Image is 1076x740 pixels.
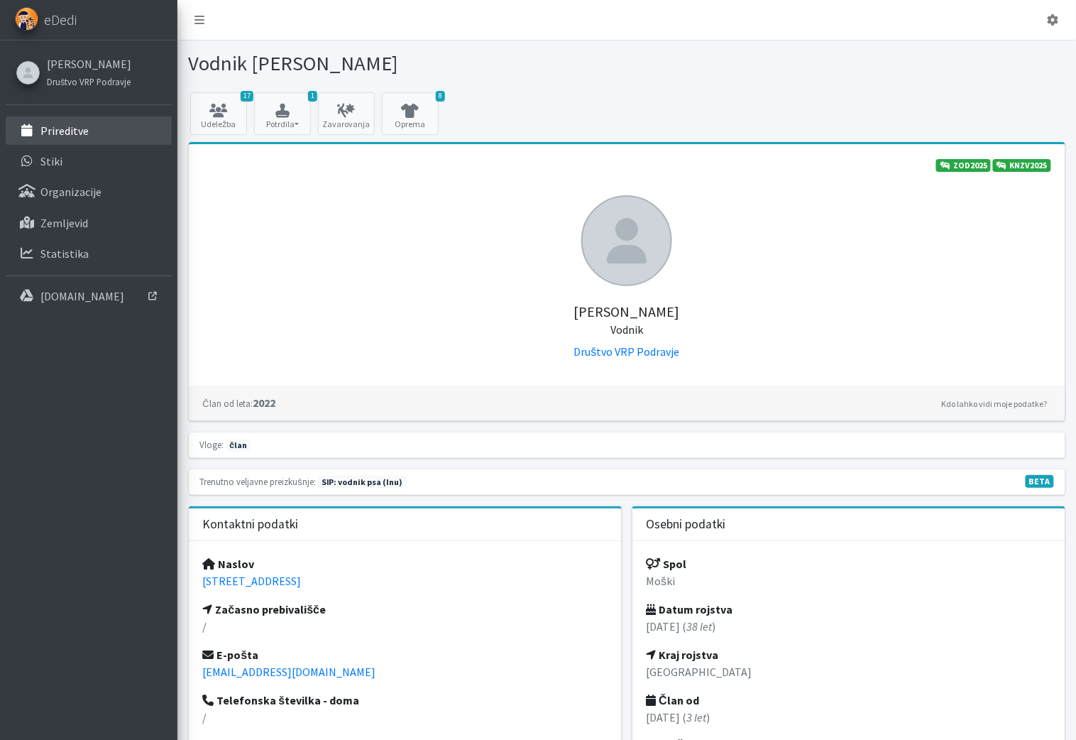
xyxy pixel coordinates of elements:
span: 1 [308,91,317,102]
strong: Začasno prebivališče [203,602,326,616]
a: Statistika [6,239,172,268]
a: [EMAIL_ADDRESS][DOMAIN_NAME] [203,665,376,679]
p: Organizacije [40,185,101,199]
p: Statistika [40,246,89,261]
p: [DATE] ( ) [647,618,1051,635]
a: Društvo VRP Podravje [47,72,131,89]
small: Član od leta: [203,398,253,409]
h3: Kontaktni podatki [203,517,299,532]
p: [DOMAIN_NAME] [40,289,124,303]
strong: Telefonska številka - doma [203,693,360,707]
a: 17 Udeležba [190,92,247,135]
span: član [226,439,251,452]
span: 8 [436,91,445,102]
em: 38 let [687,619,713,633]
strong: Član od [647,693,700,707]
span: V fazi razvoja [1026,475,1054,488]
p: Zemljevid [40,216,88,230]
a: Organizacije [6,178,172,206]
a: 8 Oprema [382,92,439,135]
a: Zavarovanja [318,92,375,135]
a: Zemljevid [6,209,172,237]
p: [DATE] ( ) [647,709,1051,726]
small: Vodnik [610,322,643,337]
a: [DOMAIN_NAME] [6,282,172,310]
a: KNZV2025 [993,159,1051,172]
a: Prireditve [6,116,172,145]
strong: Spol [647,557,687,571]
h3: Osebni podatki [647,517,726,532]
small: Trenutno veljavne preizkušnje: [200,476,316,487]
strong: 2022 [203,396,275,410]
a: Kdo lahko vidi moje podatke? [938,396,1051,413]
img: eDedi [15,7,38,31]
em: 3 let [687,710,707,724]
span: eDedi [44,9,77,31]
button: 1 Potrdila [254,92,311,135]
p: / [203,618,608,635]
a: ZOD2025 [936,159,991,172]
p: Stiki [40,154,62,168]
small: Vloge: [200,439,224,450]
p: Moški [647,572,1051,589]
span: 17 [241,91,253,102]
a: Stiki [6,147,172,175]
h1: Vodnik [PERSON_NAME] [189,51,622,76]
strong: Datum rojstva [647,602,733,616]
strong: Kraj rojstva [647,648,719,662]
strong: E-pošta [203,648,259,662]
p: / [203,709,608,726]
p: [GEOGRAPHIC_DATA] [647,663,1051,680]
a: [STREET_ADDRESS] [203,574,302,588]
strong: Naslov [203,557,255,571]
small: Društvo VRP Podravje [47,76,131,87]
span: Naslednja preizkušnja: pomlad 2026 [318,476,407,489]
a: Društvo VRP Podravje [574,344,680,359]
a: [PERSON_NAME] [47,55,131,72]
p: Prireditve [40,124,89,138]
h5: [PERSON_NAME] [203,286,1051,337]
